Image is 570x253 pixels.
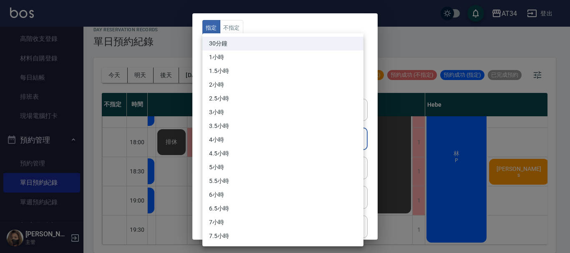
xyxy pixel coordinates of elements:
[202,37,363,50] li: 30分鐘
[202,50,363,64] li: 1小時
[202,202,363,215] li: 6.5小時
[202,160,363,174] li: 5小時
[202,188,363,202] li: 6小時
[202,92,363,105] li: 2.5小時
[202,229,363,243] li: 7.5小時
[202,64,363,78] li: 1.5小時
[202,174,363,188] li: 5.5小時
[202,147,363,160] li: 4.5小時
[202,215,363,229] li: 7小時
[202,119,363,133] li: 3.5小時
[202,133,363,147] li: 4小時
[202,105,363,119] li: 3小時
[202,78,363,92] li: 2小時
